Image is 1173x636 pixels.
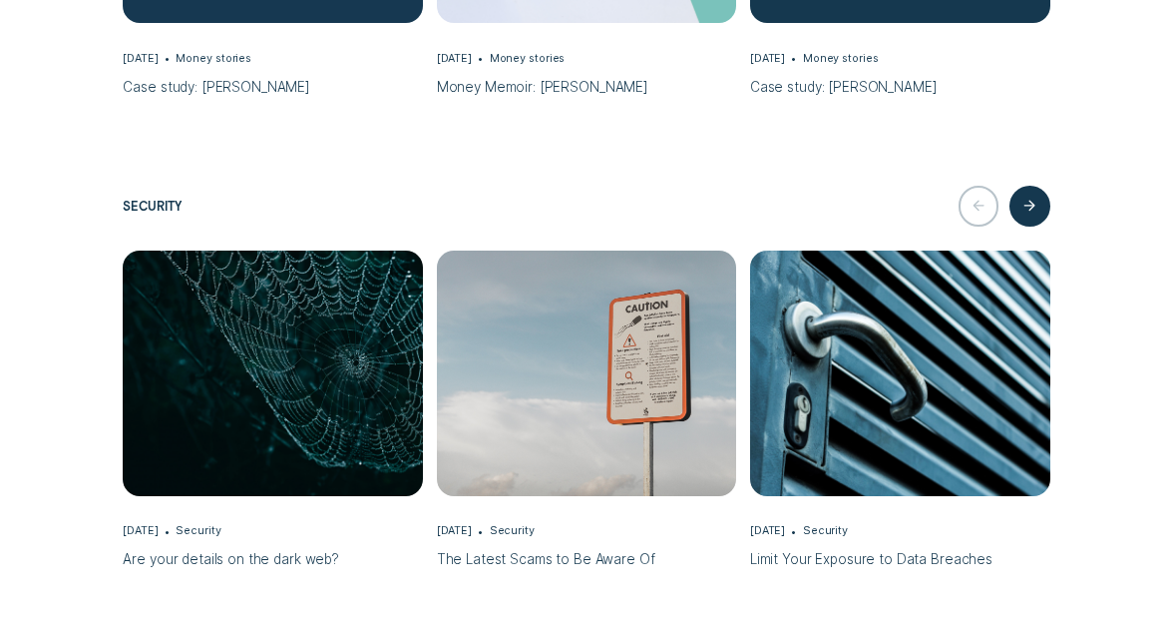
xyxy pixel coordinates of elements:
[803,52,879,66] div: Money stories
[490,52,566,66] div: Money stories
[176,52,251,66] div: Money stories
[750,550,1050,568] h3: Limit Your Exposure to Data Breaches
[750,78,1050,96] h3: Case study: [PERSON_NAME]
[490,524,535,538] div: Security
[437,52,472,66] div: [DATE]
[750,524,785,538] div: [DATE]
[803,524,848,538] div: Security
[123,524,158,538] div: [DATE]
[437,524,472,538] div: [DATE]
[750,52,785,66] div: [DATE]
[176,524,220,538] div: Security
[123,52,158,66] div: [DATE]
[123,78,423,96] h3: Case study: [PERSON_NAME]
[437,78,737,96] h3: Money Memoir: [PERSON_NAME]
[123,251,423,568] a: Are your details on the dark web?, Oct 30 Security
[750,251,1050,568] a: Limit Your Exposure to Data Breaches, Sep 11 Security
[123,199,181,213] h4: Security
[437,251,737,568] a: The Latest Scams to Be Aware Of, Dec 03 Security
[123,550,423,568] h3: Are your details on the dark web?
[437,550,737,568] h3: The Latest Scams to Be Aware Of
